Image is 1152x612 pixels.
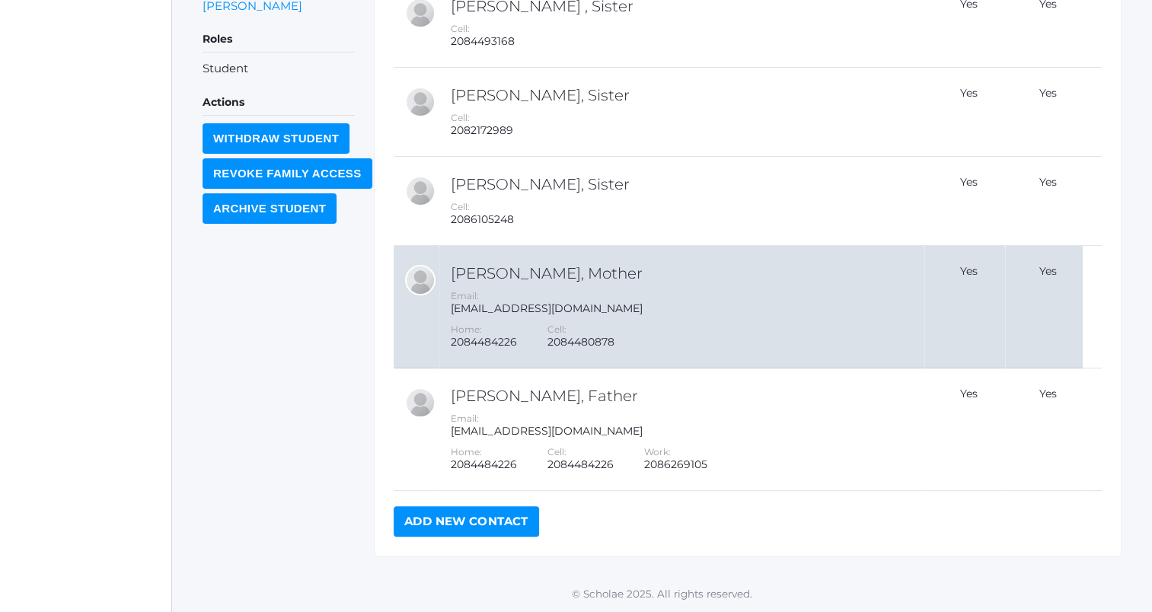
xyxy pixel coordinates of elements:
div: 2084493168 [451,35,515,48]
label: Work: [644,446,671,457]
div: Cheri Lawler [405,265,436,295]
label: Cell: [547,324,566,335]
div: 2084484226 [451,336,517,349]
div: 2084480878 [547,336,614,349]
div: 2086105248 [451,213,514,226]
label: Email: [451,290,479,301]
h2: [PERSON_NAME], Sister [451,87,921,104]
input: Withdraw Student [203,123,349,154]
label: Cell: [451,112,470,123]
td: Yes [924,368,1005,491]
h5: Roles [203,27,355,53]
div: 2084484226 [451,458,517,471]
h5: Actions [203,90,355,116]
li: Student [203,60,355,78]
td: Yes [1005,68,1083,157]
label: Cell: [451,23,470,34]
div: 2082172989 [451,124,513,137]
div: 2086269105 [644,458,707,471]
label: Home: [451,324,482,335]
h2: [PERSON_NAME], Sister [451,176,921,193]
label: Home: [451,446,482,457]
div: 2084484226 [547,458,614,471]
label: Cell: [547,446,566,457]
label: Email: [451,413,479,424]
h2: [PERSON_NAME], Mother [451,265,921,282]
td: Yes [924,68,1005,157]
p: © Scholae 2025. All rights reserved. [172,586,1152,601]
input: Archive Student [203,193,337,224]
a: Add New Contact [394,506,539,537]
td: Yes [1005,157,1083,246]
h2: [PERSON_NAME], Father [451,387,921,404]
label: Cell: [451,201,470,212]
div: Rob Lawler [405,387,436,418]
div: [EMAIL_ADDRESS][DOMAIN_NAME] [451,425,921,438]
td: Yes [1005,368,1083,491]
td: Yes [924,246,1005,368]
td: Yes [924,157,1005,246]
div: [EMAIL_ADDRESS][DOMAIN_NAME] [451,302,921,315]
td: Yes [1005,246,1083,368]
input: Revoke Family Access [203,158,372,189]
